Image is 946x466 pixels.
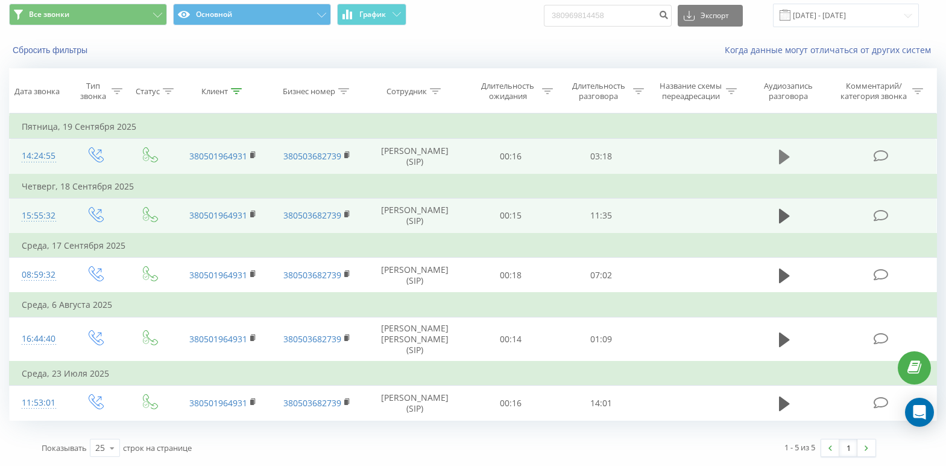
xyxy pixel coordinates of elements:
td: 11:35 [556,198,646,234]
div: Длительность ожидания [476,81,539,101]
td: Среда, 17 Сентября 2025 [10,234,937,258]
div: Длительность разговора [567,81,629,101]
a: 380501964931 [189,150,247,162]
button: График [337,4,406,25]
a: 380503682739 [283,209,341,221]
input: Поиск по номеру [544,5,672,27]
td: [PERSON_NAME] (SIP) [364,198,465,234]
a: 380503682739 [283,150,341,162]
td: 00:16 [465,386,556,421]
div: 15:55:32 [22,204,55,228]
div: Open Intercom Messenger [905,398,934,427]
td: 01:09 [556,317,646,362]
div: Дата звонка [14,86,60,97]
span: График [359,10,386,19]
td: Пятница, 19 Сентября 2025 [10,115,937,139]
div: 08:59:32 [22,263,55,287]
td: Среда, 23 Июля 2025 [10,362,937,386]
div: Аудиозапись разговора [752,81,825,101]
td: 00:14 [465,317,556,362]
td: 14:01 [556,386,646,421]
span: Показывать [42,442,87,453]
a: 380503682739 [283,397,341,409]
a: 380501964931 [189,209,247,221]
div: 11:53:01 [22,391,55,415]
span: строк на странице [123,442,192,453]
a: 380503682739 [283,269,341,281]
a: 380501964931 [189,397,247,409]
button: Основной [173,4,331,25]
div: 1 - 5 из 5 [784,441,815,453]
div: 14:24:55 [22,144,55,168]
a: 380503682739 [283,333,341,345]
button: Экспорт [678,5,743,27]
td: 07:02 [556,258,646,293]
div: Сотрудник [386,86,427,97]
div: 16:44:40 [22,327,55,351]
td: [PERSON_NAME] [PERSON_NAME] (SIP) [364,317,465,362]
td: Четверг, 18 Сентября 2025 [10,174,937,199]
td: 03:18 [556,139,646,174]
a: 380501964931 [189,333,247,345]
td: [PERSON_NAME] (SIP) [364,258,465,293]
td: Среда, 6 Августа 2025 [10,293,937,317]
td: 00:15 [465,198,556,234]
td: 00:18 [465,258,556,293]
div: Бизнес номер [283,86,335,97]
div: Статус [136,86,160,97]
a: Когда данные могут отличаться от других систем [725,44,937,56]
a: 380501964931 [189,269,247,281]
div: Название схемы переадресации [658,81,723,101]
button: Сбросить фильтры [9,45,93,56]
span: Все звонки [29,10,69,19]
button: Все звонки [9,4,167,25]
div: Клиент [201,86,228,97]
td: [PERSON_NAME] (SIP) [364,386,465,421]
div: Комментарий/категория звонка [839,81,909,101]
td: [PERSON_NAME] (SIP) [364,139,465,174]
a: 1 [839,439,857,456]
div: Тип звонка [78,81,108,101]
td: 00:16 [465,139,556,174]
div: 25 [95,442,105,454]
